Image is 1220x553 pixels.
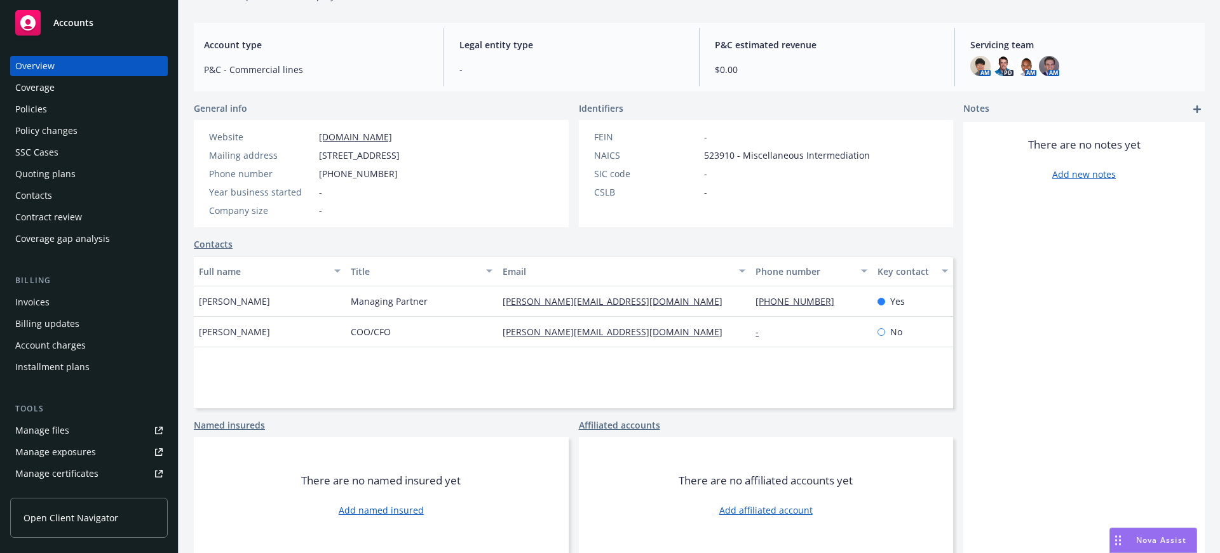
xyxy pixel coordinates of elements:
span: [PERSON_NAME] [199,325,270,338]
a: [DOMAIN_NAME] [319,131,392,143]
span: Servicing team [970,38,1195,51]
span: There are no notes yet [1028,137,1141,152]
span: Yes [890,295,905,308]
div: Phone number [209,167,314,180]
a: - [756,326,769,338]
span: There are no affiliated accounts yet [679,473,853,488]
span: No [890,325,902,338]
div: Quoting plans [15,164,76,184]
span: Managing Partner [351,295,428,308]
div: Website [209,130,314,143]
span: - [319,204,322,217]
div: CSLB [594,185,699,199]
a: Named insureds [194,418,265,432]
div: Title [351,265,478,278]
div: Phone number [756,265,853,278]
div: Policies [15,99,47,119]
a: Policies [10,99,168,119]
span: Accounts [53,18,93,28]
div: Full name [199,265,327,278]
a: Quoting plans [10,164,168,184]
div: NAICS [594,149,699,162]
span: - [704,185,707,199]
span: - [704,167,707,180]
div: Mailing address [209,149,314,162]
span: COO/CFO [351,325,391,338]
div: Drag to move [1110,528,1126,552]
div: Billing [10,274,168,287]
div: Manage certificates [15,463,98,484]
a: [PHONE_NUMBER] [756,295,844,307]
div: SIC code [594,167,699,180]
a: Contacts [10,185,168,206]
a: Billing updates [10,314,168,334]
div: FEIN [594,130,699,143]
button: Full name [194,256,346,286]
span: Nova Assist [1136,535,1186,545]
span: There are no named insured yet [301,473,461,488]
div: Contacts [15,185,52,206]
a: Manage exposures [10,442,168,462]
button: Key contact [872,256,953,286]
div: Email [503,265,731,278]
span: [PERSON_NAME] [199,295,270,308]
div: Invoices [15,292,50,312]
button: Nova Assist [1109,528,1197,553]
a: Account charges [10,335,168,356]
a: Add named insured [339,503,424,517]
img: photo [1039,56,1059,76]
button: Phone number [750,256,872,286]
a: Add affiliated account [719,503,813,517]
div: Manage claims [15,485,79,505]
div: Contract review [15,207,82,227]
button: Email [498,256,750,286]
div: Billing updates [15,314,79,334]
div: Coverage gap analysis [15,229,110,249]
span: General info [194,102,247,115]
a: [PERSON_NAME][EMAIL_ADDRESS][DOMAIN_NAME] [503,295,733,307]
span: Account type [204,38,428,51]
a: Installment plans [10,357,168,377]
div: Tools [10,403,168,415]
div: Company size [209,204,314,217]
a: Manage claims [10,485,168,505]
span: P&C - Commercial lines [204,63,428,76]
a: Overview [10,56,168,76]
a: Add new notes [1052,168,1116,181]
div: SSC Cases [15,142,58,163]
img: photo [1016,56,1036,76]
a: add [1189,102,1205,117]
div: Policy changes [15,121,78,141]
span: $0.00 [715,63,939,76]
div: Manage exposures [15,442,96,462]
a: Coverage gap analysis [10,229,168,249]
span: Notes [963,102,989,117]
a: Invoices [10,292,168,312]
div: Manage files [15,420,69,441]
div: Account charges [15,335,86,356]
span: [PHONE_NUMBER] [319,167,398,180]
img: photo [970,56,991,76]
a: Manage certificates [10,463,168,484]
span: P&C estimated revenue [715,38,939,51]
div: Coverage [15,77,55,98]
div: Overview [15,56,55,76]
a: Affiliated accounts [579,418,660,432]
a: Coverage [10,77,168,98]
div: Key contact [878,265,934,278]
div: Year business started [209,185,314,199]
span: - [459,63,684,76]
span: Identifiers [579,102,623,115]
button: Title [346,256,498,286]
span: Open Client Navigator [24,511,118,524]
span: - [704,130,707,143]
a: Accounts [10,5,168,41]
img: photo [993,56,1013,76]
a: Contacts [194,237,233,251]
a: Policy changes [10,121,168,141]
a: SSC Cases [10,142,168,163]
span: [STREET_ADDRESS] [319,149,400,162]
div: Installment plans [15,357,90,377]
a: [PERSON_NAME][EMAIL_ADDRESS][DOMAIN_NAME] [503,326,733,338]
